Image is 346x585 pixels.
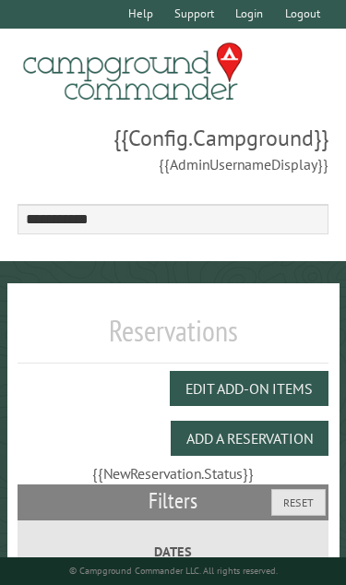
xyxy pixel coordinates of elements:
[170,371,328,406] button: Edit Add-on Items
[18,36,248,108] img: Campground Commander
[18,463,329,484] div: {{NewReservation.Status}}
[171,421,328,456] button: Add a Reservation
[18,313,329,364] h1: Reservations
[271,489,326,516] button: Reset
[27,542,319,563] label: Dates
[18,123,329,174] span: {{Config.Campground}} {{AdminUsernameDisplay}}
[18,484,329,519] h2: Filters
[69,565,278,577] small: © Campground Commander LLC. All rights reserved.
